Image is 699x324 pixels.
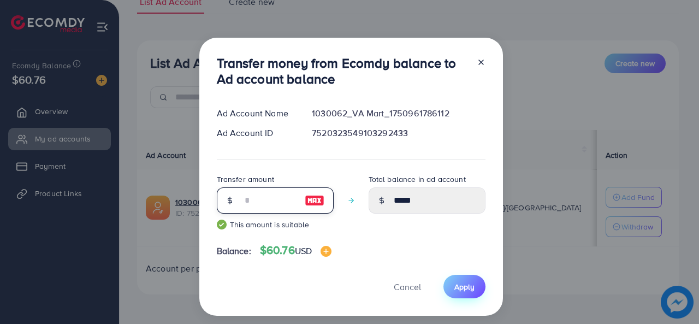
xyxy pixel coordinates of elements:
[260,244,331,257] h4: $60.76
[303,127,494,139] div: 7520323549103292433
[208,127,304,139] div: Ad Account ID
[443,275,485,298] button: Apply
[208,107,304,120] div: Ad Account Name
[217,174,274,185] label: Transfer amount
[380,275,435,298] button: Cancel
[305,194,324,207] img: image
[394,281,421,293] span: Cancel
[454,281,475,292] span: Apply
[217,245,251,257] span: Balance:
[321,246,331,257] img: image
[295,245,312,257] span: USD
[217,219,334,230] small: This amount is suitable
[217,55,468,87] h3: Transfer money from Ecomdy balance to Ad account balance
[217,220,227,229] img: guide
[369,174,466,185] label: Total balance in ad account
[303,107,494,120] div: 1030062_VA Mart_1750961786112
